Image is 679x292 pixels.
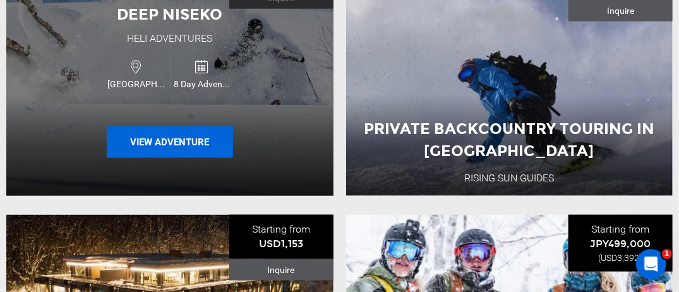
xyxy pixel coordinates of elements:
[107,126,233,158] button: View Adventure
[117,5,222,23] span: Deep Niseko
[104,78,169,90] span: [GEOGRAPHIC_DATA]
[662,249,672,259] span: 1
[127,32,212,46] div: Heli Adventures
[636,249,666,279] iframe: Intercom live chat
[171,78,235,90] span: 8 Day Adventure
